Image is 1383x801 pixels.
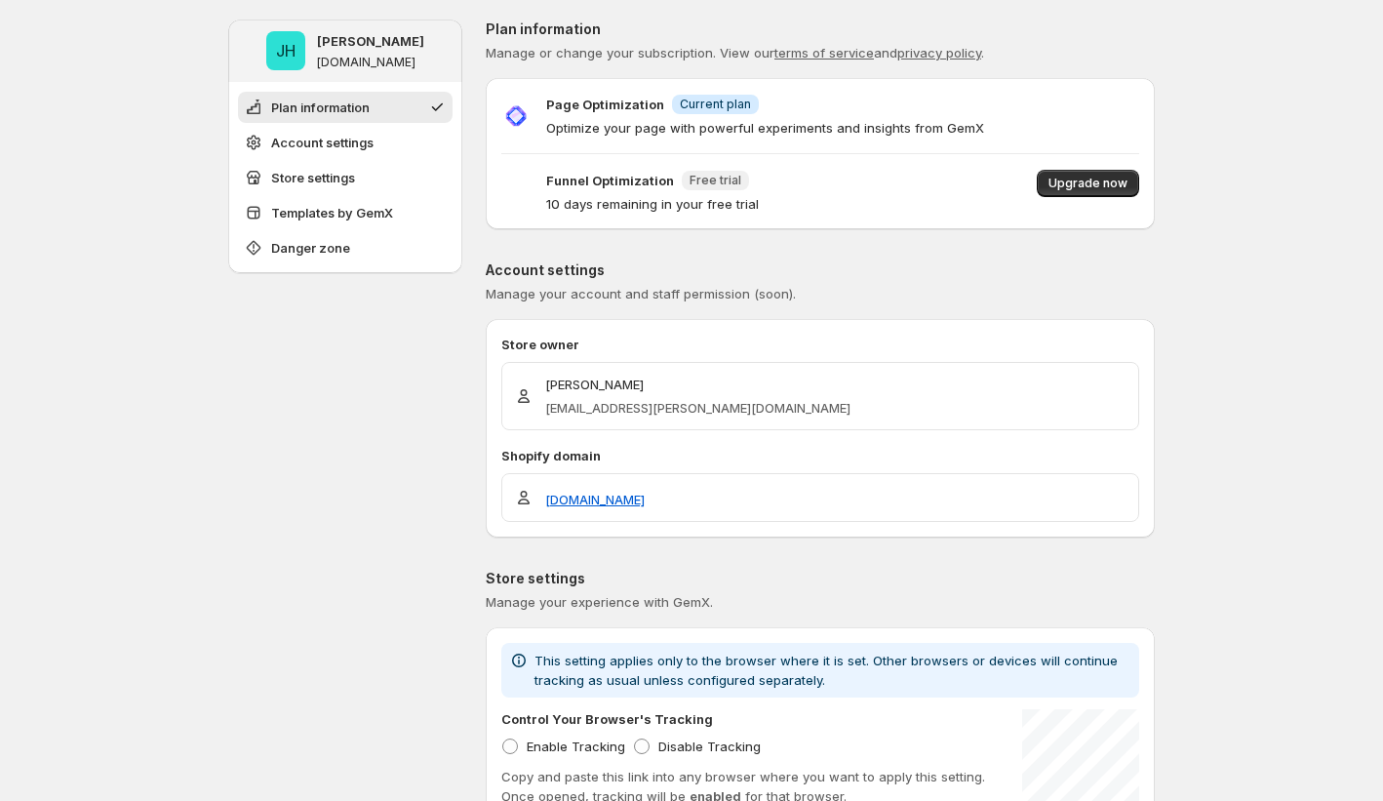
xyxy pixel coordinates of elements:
p: Plan information [486,20,1155,39]
p: Store settings [486,569,1155,588]
p: [PERSON_NAME] [545,375,850,394]
p: [DOMAIN_NAME] [317,55,415,70]
button: Danger zone [238,232,453,263]
span: Manage or change your subscription. View our and . [486,45,984,60]
span: This setting applies only to the browser where it is set. Other browsers or devices will continue... [534,653,1118,688]
button: Store settings [238,162,453,193]
a: terms of service [774,45,874,60]
span: Jena Hoang [266,31,305,70]
button: Account settings [238,127,453,158]
span: Free trial [690,173,741,188]
button: Plan information [238,92,453,123]
p: 10 days remaining in your free trial [546,194,759,214]
p: Funnel Optimization [546,171,674,190]
p: Control Your Browser's Tracking [501,709,713,729]
span: Enable Tracking [527,739,625,754]
p: Page Optimization [546,95,664,114]
p: Account settings [486,260,1155,280]
span: Upgrade now [1048,176,1127,191]
span: Danger zone [271,238,350,258]
span: Manage your account and staff permission (soon). [486,286,796,301]
button: Upgrade now [1037,170,1139,197]
a: [DOMAIN_NAME] [545,490,645,509]
p: Shopify domain [501,446,1139,465]
span: Manage your experience with GemX. [486,594,713,610]
span: Disable Tracking [658,739,761,754]
span: Current plan [680,97,751,112]
p: Optimize your page with powerful experiments and insights from GemX [546,118,984,138]
span: Store settings [271,168,355,187]
span: Templates by GemX [271,203,393,222]
span: Account settings [271,133,374,152]
span: Plan information [271,98,370,117]
img: Page Optimization [501,101,531,131]
button: Templates by GemX [238,197,453,228]
a: privacy policy [897,45,981,60]
p: [PERSON_NAME] [317,31,424,51]
text: JH [276,41,296,60]
p: Store owner [501,335,1139,354]
p: [EMAIL_ADDRESS][PERSON_NAME][DOMAIN_NAME] [545,398,850,418]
